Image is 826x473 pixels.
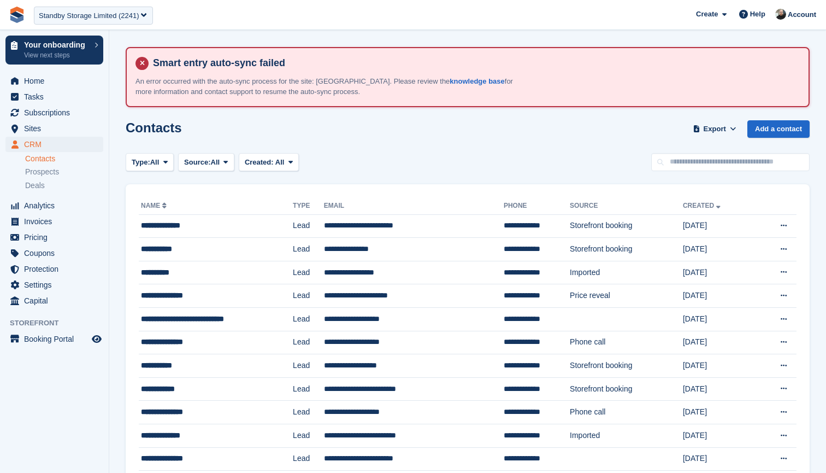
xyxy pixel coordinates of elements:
[25,154,103,164] a: Contacts
[24,121,90,136] span: Sites
[24,89,90,104] span: Tasks
[135,76,518,97] p: An error occurred with the auto-sync process for the site: [GEOGRAPHIC_DATA]. Please review the f...
[5,137,103,152] a: menu
[24,73,90,89] span: Home
[293,308,324,331] td: Lead
[25,166,103,178] a: Prospects
[24,230,90,245] span: Pricing
[24,331,90,347] span: Booking Portal
[5,214,103,229] a: menu
[178,153,234,171] button: Source: All
[570,214,683,238] td: Storefront booking
[10,318,109,329] span: Storefront
[293,284,324,308] td: Lead
[25,180,103,191] a: Deals
[570,331,683,354] td: Phone call
[570,197,683,215] th: Source
[683,202,723,209] a: Created
[683,447,755,471] td: [DATE]
[39,10,139,21] div: Standby Storage Limited (2241)
[149,57,800,69] h4: Smart entry auto-sync failed
[683,401,755,424] td: [DATE]
[570,377,683,401] td: Storefront booking
[704,124,726,135] span: Export
[5,36,103,65] a: Your onboarding View next steps
[239,153,299,171] button: Created: All
[696,9,718,20] span: Create
[5,230,103,245] a: menu
[5,331,103,347] a: menu
[5,198,103,213] a: menu
[293,354,324,378] td: Lead
[24,261,90,277] span: Protection
[25,167,59,177] span: Prospects
[24,198,90,213] span: Analytics
[25,180,45,191] span: Deals
[275,158,285,166] span: All
[24,105,90,120] span: Subscriptions
[293,197,324,215] th: Type
[570,261,683,284] td: Imported
[450,77,504,85] a: knowledge base
[293,377,324,401] td: Lead
[211,157,220,168] span: All
[24,41,89,49] p: Your onboarding
[683,354,755,378] td: [DATE]
[90,332,103,346] a: Preview store
[5,293,103,308] a: menu
[24,277,90,293] span: Settings
[683,377,755,401] td: [DATE]
[788,9,816,20] span: Account
[747,120,810,138] a: Add a contact
[570,424,683,448] td: Imported
[683,284,755,308] td: [DATE]
[293,214,324,238] td: Lead
[691,120,739,138] button: Export
[293,447,324,471] td: Lead
[570,354,683,378] td: Storefront booking
[683,424,755,448] td: [DATE]
[132,157,150,168] span: Type:
[5,246,103,261] a: menu
[126,120,182,135] h1: Contacts
[9,7,25,23] img: stora-icon-8386f47178a22dfd0bd8f6a31ec36ba5ce8667c1dd55bd0f319d3a0aa187defe.svg
[683,261,755,284] td: [DATE]
[750,9,765,20] span: Help
[5,105,103,120] a: menu
[570,284,683,308] td: Price reveal
[150,157,160,168] span: All
[5,121,103,136] a: menu
[126,153,174,171] button: Type: All
[5,73,103,89] a: menu
[141,202,169,209] a: Name
[24,293,90,308] span: Capital
[245,158,274,166] span: Created:
[683,331,755,354] td: [DATE]
[570,401,683,424] td: Phone call
[184,157,210,168] span: Source:
[293,261,324,284] td: Lead
[293,331,324,354] td: Lead
[293,401,324,424] td: Lead
[775,9,786,20] img: Tom Huddleston
[570,238,683,261] td: Storefront booking
[324,197,504,215] th: Email
[5,277,103,293] a: menu
[293,238,324,261] td: Lead
[683,238,755,261] td: [DATE]
[24,50,89,60] p: View next steps
[24,137,90,152] span: CRM
[504,197,570,215] th: Phone
[24,246,90,261] span: Coupons
[683,308,755,331] td: [DATE]
[5,261,103,277] a: menu
[5,89,103,104] a: menu
[24,214,90,229] span: Invoices
[293,424,324,448] td: Lead
[683,214,755,238] td: [DATE]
